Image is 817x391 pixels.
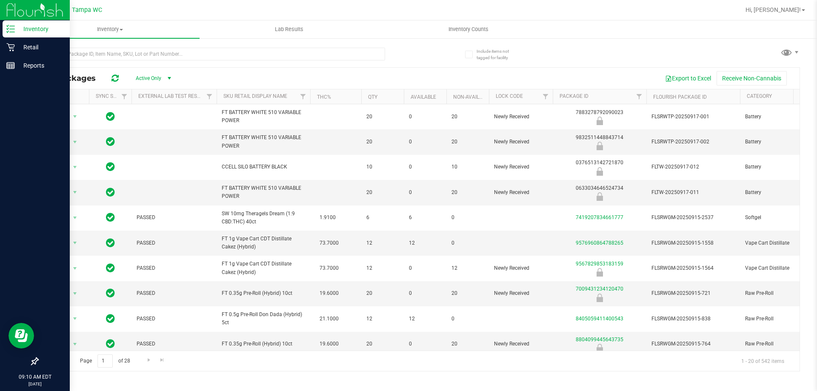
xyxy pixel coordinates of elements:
span: Newly Received [494,289,548,297]
inline-svg: Reports [6,61,15,70]
a: Sync Status [96,93,129,99]
span: Newly Received [494,163,548,171]
span: 0 [409,340,441,348]
span: Hi, [PERSON_NAME]! [746,6,801,13]
span: 12 [409,315,441,323]
a: Category [747,93,772,99]
a: 9576960864788265 [576,240,623,246]
p: Retail [15,42,66,52]
a: 7009431234120470 [576,286,623,292]
a: Filter [203,89,217,104]
span: PASSED [137,289,211,297]
span: 20 [451,340,484,348]
span: 1 - 20 of 542 items [734,354,791,367]
div: 9832511448843714 [551,134,648,150]
span: Newly Received [494,340,548,348]
a: Sku Retail Display Name [223,93,287,99]
span: 20 [451,289,484,297]
span: 10 [451,163,484,171]
span: Raw Pre-Roll [745,315,809,323]
div: Newly Received [551,167,648,176]
span: FLSRWGM-20250915-1564 [651,264,735,272]
span: PASSED [137,264,211,272]
span: select [70,186,80,198]
a: Non-Available [453,94,491,100]
span: 0 [409,289,441,297]
span: In Sync [106,262,115,274]
span: In Sync [106,211,115,223]
span: FT BATTERY WHITE 510 VARIABLE POWER [222,108,305,125]
span: Include items not tagged for facility [477,48,519,61]
span: 20 [366,188,399,197]
p: Inventory [15,24,66,34]
span: 12 [366,264,399,272]
span: select [70,288,80,300]
span: 0 [451,214,484,222]
span: 20 [451,113,484,121]
a: Package ID [560,93,588,99]
span: Newly Received [494,113,548,121]
span: Tampa WC [72,6,102,14]
span: PASSED [137,315,211,323]
a: Qty [368,94,377,100]
span: Battery [745,113,809,121]
inline-svg: Inventory [6,25,15,33]
span: select [70,313,80,325]
span: 12 [366,315,399,323]
a: Go to the last page [156,354,169,366]
span: Lab Results [263,26,315,33]
span: FT 1g Vape Cart CDT Distillate Cakez (Hybrid) [222,260,305,276]
span: All Packages [44,74,104,83]
a: External Lab Test Result [138,93,205,99]
iframe: Resource center [9,323,34,348]
div: 0376513142721870 [551,159,648,175]
button: Export to Excel [660,71,717,86]
span: 12 [409,239,441,247]
a: Lock Code [496,93,523,99]
div: Newly Received [551,344,648,352]
span: 10 [366,163,399,171]
span: In Sync [106,161,115,173]
span: Inventory [20,26,200,33]
span: 1.9100 [315,211,340,224]
a: THC% [317,94,331,100]
span: In Sync [106,287,115,299]
a: 9567829853183159 [576,261,623,267]
span: FLSRWGM-20250915-2537 [651,214,735,222]
span: 0 [409,138,441,146]
span: 20 [366,340,399,348]
p: [DATE] [4,381,66,387]
span: FT 0.35g Pre-Roll (Hybrid) 10ct [222,340,305,348]
span: In Sync [106,313,115,325]
button: Receive Non-Cannabis [717,71,787,86]
span: 0 [451,239,484,247]
span: FT 0.5g Pre-Roll Don Dada (Hybrid) 5ct [222,311,305,327]
span: 0 [409,113,441,121]
span: Softgel [745,214,809,222]
span: FT 0.35g Pre-Roll (Hybrid) 10ct [222,289,305,297]
span: Raw Pre-Roll [745,340,809,348]
span: 20 [451,138,484,146]
span: 19.6000 [315,287,343,300]
div: Newly Received [551,192,648,201]
span: 19.6000 [315,338,343,350]
span: Battery [745,138,809,146]
a: 7419207834661777 [576,214,623,220]
span: Raw Pre-Roll [745,289,809,297]
a: Go to the next page [143,354,155,366]
span: select [70,263,80,274]
span: Newly Received [494,188,548,197]
span: FLTW-20250917-012 [651,163,735,171]
span: 73.7000 [315,237,343,249]
div: Newly Received [551,268,648,277]
span: 12 [366,239,399,247]
span: select [70,338,80,350]
span: Newly Received [494,264,548,272]
span: FT 1g Vape Cart CDT Distillate Cakez (Hybrid) [222,235,305,251]
div: 0633034646524734 [551,184,648,201]
span: FLTW-20250917-011 [651,188,735,197]
span: In Sync [106,136,115,148]
span: FT BATTERY WHITE 510 VARIABLE POWER [222,134,305,150]
p: 09:10 AM EDT [4,373,66,381]
p: Reports [15,60,66,71]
